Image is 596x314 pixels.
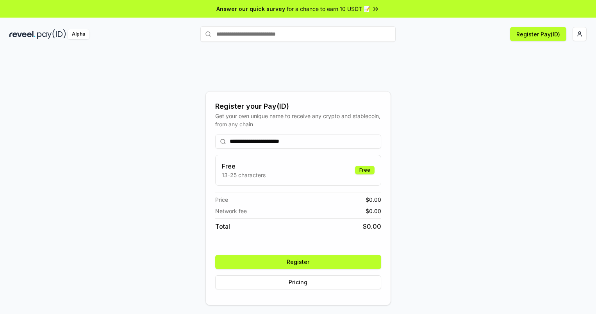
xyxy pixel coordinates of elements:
[37,29,66,39] img: pay_id
[215,222,230,231] span: Total
[222,161,266,171] h3: Free
[222,171,266,179] p: 13-25 characters
[215,255,381,269] button: Register
[366,207,381,215] span: $ 0.00
[287,5,370,13] span: for a chance to earn 10 USDT 📝
[215,196,228,204] span: Price
[9,29,36,39] img: reveel_dark
[363,222,381,231] span: $ 0.00
[355,166,375,174] div: Free
[215,101,381,112] div: Register your Pay(ID)
[215,112,381,128] div: Get your own unique name to receive any crypto and stablecoin, from any chain
[215,275,381,289] button: Pricing
[510,27,566,41] button: Register Pay(ID)
[216,5,285,13] span: Answer our quick survey
[215,207,247,215] span: Network fee
[366,196,381,204] span: $ 0.00
[68,29,89,39] div: Alpha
